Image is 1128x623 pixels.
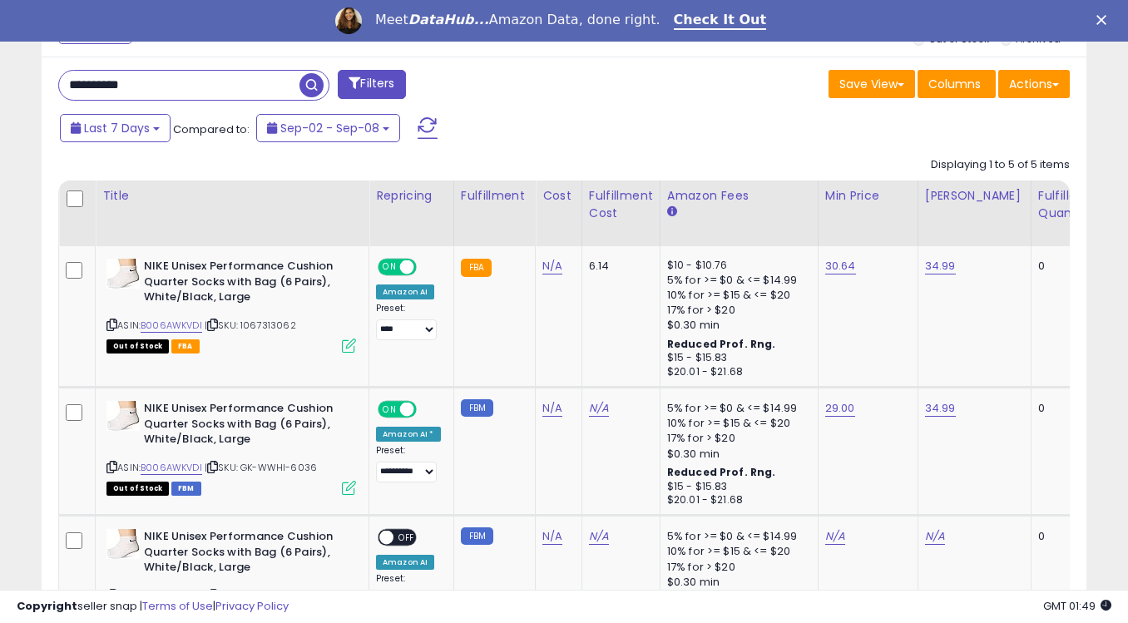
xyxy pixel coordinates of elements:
div: $15 - $15.83 [667,480,805,494]
div: Preset: [376,445,441,482]
span: | SKU: 1067313062 [205,319,296,332]
span: All listings that are currently out of stock and unavailable for purchase on Amazon [106,339,169,354]
div: [PERSON_NAME] [925,187,1024,205]
small: FBM [461,527,493,545]
span: Sep-02 - Sep-08 [280,120,379,136]
div: $20.01 - $21.68 [667,493,805,507]
small: FBM [461,399,493,417]
b: Reduced Prof. Rng. [667,465,776,479]
div: 5% for >= $0 & <= $14.99 [667,401,805,416]
span: OFF [393,531,420,545]
a: 34.99 [925,400,956,417]
span: FBA [171,339,200,354]
span: Columns [928,76,981,92]
img: Profile image for Georgie [335,7,362,34]
i: DataHub... [408,12,489,27]
img: 41xsYfKOZmL._SL40_.jpg [106,529,140,559]
strong: Copyright [17,598,77,614]
div: Preset: [376,573,441,611]
button: Save View [829,70,915,98]
div: 0 [1038,259,1090,274]
div: 17% for > $20 [667,560,805,575]
div: $0.30 min [667,447,805,462]
div: Fulfillment [461,187,528,205]
a: N/A [589,528,609,545]
span: Last 7 Days [84,120,150,136]
a: N/A [825,528,845,545]
div: ASIN: [106,401,356,493]
a: N/A [542,258,562,274]
a: Terms of Use [142,598,213,614]
div: Title [102,187,362,205]
div: $0.30 min [667,318,805,333]
div: 17% for > $20 [667,303,805,318]
div: Amazon AI [376,284,434,299]
a: 30.64 [825,258,856,274]
div: Cost [542,187,575,205]
a: N/A [542,400,562,417]
div: 5% for >= $0 & <= $14.99 [667,273,805,288]
div: Close [1096,15,1113,25]
button: Columns [918,70,996,98]
div: Amazon Fees [667,187,811,205]
div: Amazon AI [376,555,434,570]
span: 2025-09-16 01:49 GMT [1043,598,1111,614]
b: NIKE Unisex Performance Cushion Quarter Socks with Bag (6 Pairs), White/Black, Large [144,401,346,452]
div: Fulfillable Quantity [1038,187,1096,222]
span: All listings that are currently out of stock and unavailable for purchase on Amazon [106,482,169,496]
a: N/A [925,528,945,545]
small: FBA [461,259,492,277]
button: Filters [338,70,405,99]
div: Meet Amazon Data, done right. [375,12,660,28]
a: Privacy Policy [215,598,289,614]
div: 5% for >= $0 & <= $14.99 [667,529,805,544]
div: Min Price [825,187,911,205]
span: FBM [171,482,201,496]
div: Amazon AI * [376,427,441,442]
span: Compared to: [173,121,250,137]
span: ON [379,403,400,417]
div: 0 [1038,529,1090,544]
img: 41xsYfKOZmL._SL40_.jpg [106,259,140,289]
div: 10% for >= $15 & <= $20 [667,416,805,431]
div: 10% for >= $15 & <= $20 [667,288,805,303]
a: 29.00 [825,400,855,417]
div: 17% for > $20 [667,431,805,446]
div: 10% for >= $15 & <= $20 [667,544,805,559]
div: seller snap | | [17,599,289,615]
div: Displaying 1 to 5 of 5 items [931,157,1070,173]
div: Preset: [376,303,441,340]
div: $10 - $10.76 [667,259,805,273]
b: NIKE Unisex Performance Cushion Quarter Socks with Bag (6 Pairs), White/Black, Large [144,529,346,580]
div: Fulfillment Cost [589,187,653,222]
div: $15 - $15.83 [667,351,805,365]
b: NIKE Unisex Performance Cushion Quarter Socks with Bag (6 Pairs), White/Black, Large [144,259,346,309]
span: ON [379,260,400,274]
a: Check It Out [674,12,767,30]
span: OFF [414,260,441,274]
button: Sep-02 - Sep-08 [256,114,400,142]
small: Amazon Fees. [667,205,677,220]
span: | SKU: GK-WWHI-6036 [205,461,317,474]
a: N/A [589,400,609,417]
a: N/A [542,528,562,545]
button: Actions [998,70,1070,98]
div: 0 [1038,401,1090,416]
button: Last 7 Days [60,114,171,142]
a: B006AWKVDI [141,461,202,475]
div: 6.14 [589,259,647,274]
div: Repricing [376,187,447,205]
a: B006AWKVDI [141,319,202,333]
div: $20.01 - $21.68 [667,365,805,379]
span: OFF [414,403,441,417]
a: 34.99 [925,258,956,274]
b: Reduced Prof. Rng. [667,337,776,351]
div: ASIN: [106,259,356,351]
img: 41xsYfKOZmL._SL40_.jpg [106,401,140,431]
